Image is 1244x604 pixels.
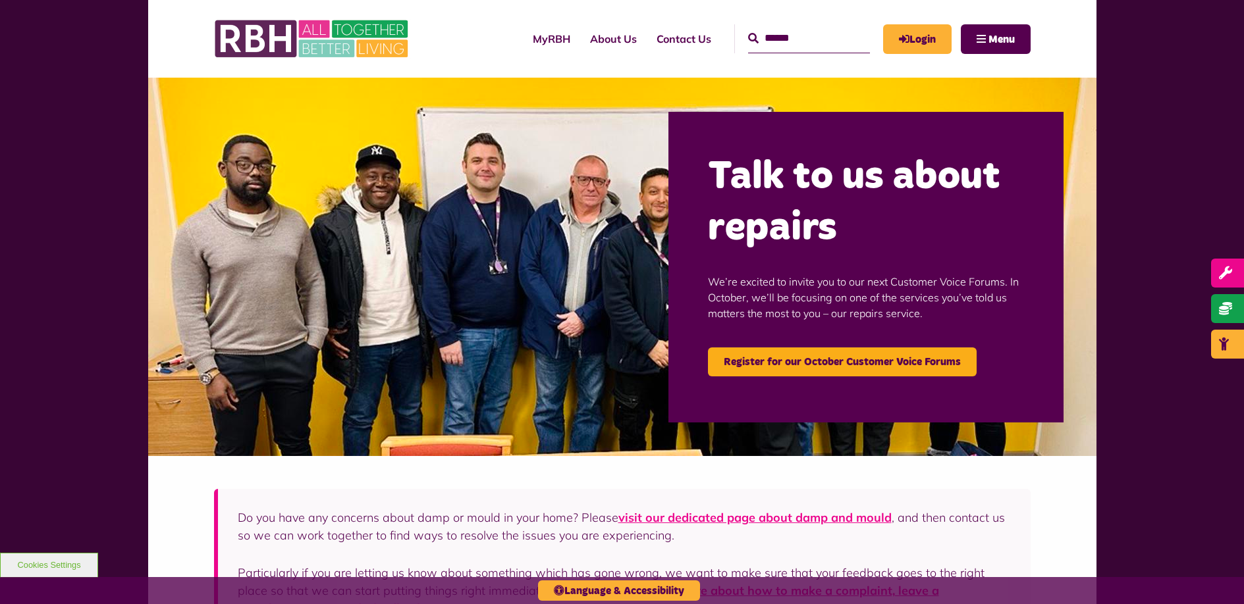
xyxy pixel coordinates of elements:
a: About Us [580,21,647,57]
a: MyRBH [523,21,580,57]
h2: Talk to us about repairs [708,151,1024,254]
button: Navigation [961,24,1031,54]
p: We’re excited to invite you to our next Customer Voice Forums. In October, we’ll be focusing on o... [708,254,1024,341]
button: Language & Accessibility [538,580,700,601]
a: Register for our October Customer Voice Forums [708,347,977,376]
a: visit our dedicated page about damp and mould [618,510,892,525]
a: Contact Us [647,21,721,57]
p: Do you have any concerns about damp or mould in your home? Please , and then contact us so we can... [238,509,1011,544]
iframe: Netcall Web Assistant for live chat [1185,545,1244,604]
a: MyRBH [883,24,952,54]
img: RBH [214,13,412,64]
span: Menu [988,34,1015,45]
img: Group photo of customers and colleagues at the Lighthouse Project [148,78,1096,456]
